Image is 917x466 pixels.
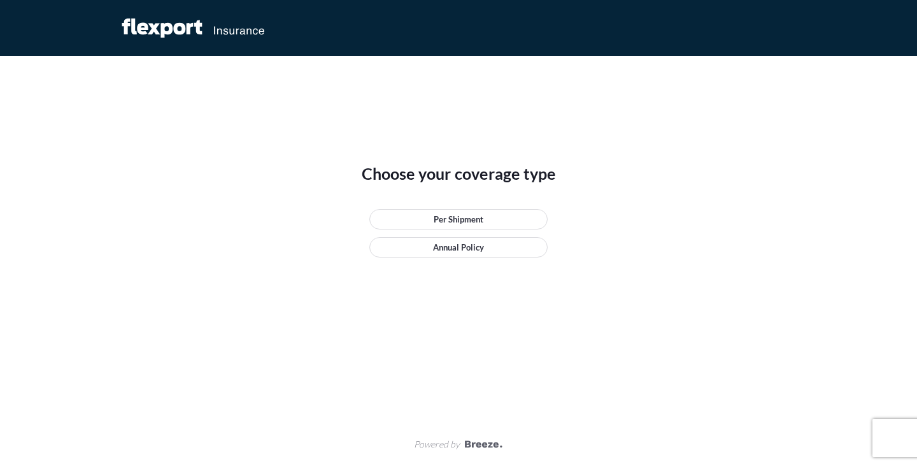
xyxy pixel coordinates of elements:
[369,209,548,229] a: Per Shipment
[434,213,483,226] p: Per Shipment
[362,163,556,184] span: Choose your coverage type
[414,438,460,451] span: Powered by
[433,241,484,254] p: Annual Policy
[369,237,548,258] a: Annual Policy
